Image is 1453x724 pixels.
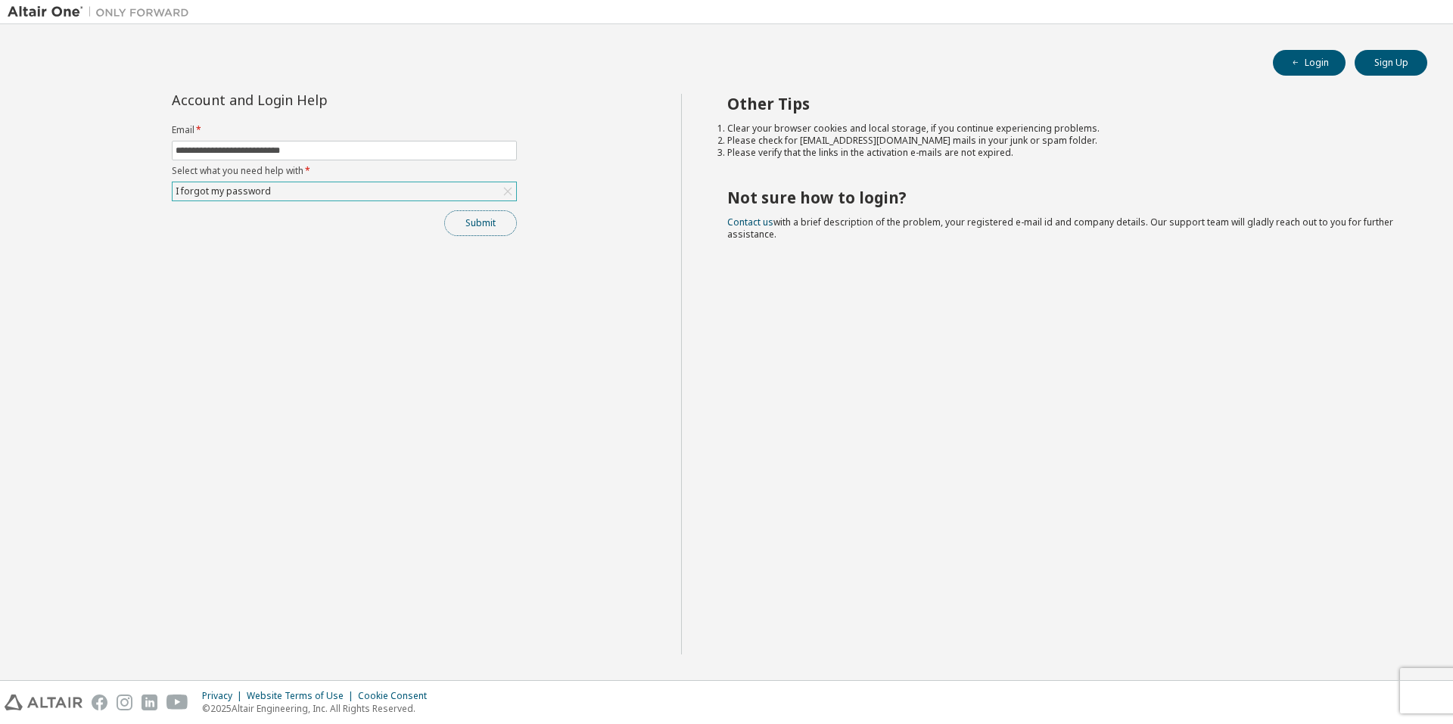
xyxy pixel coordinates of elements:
[727,216,773,228] a: Contact us
[202,702,436,715] p: © 2025 Altair Engineering, Inc. All Rights Reserved.
[727,147,1401,159] li: Please verify that the links in the activation e-mails are not expired.
[166,694,188,710] img: youtube.svg
[173,182,516,200] div: I forgot my password
[727,123,1401,135] li: Clear your browser cookies and local storage, if you continue experiencing problems.
[172,94,448,106] div: Account and Login Help
[173,183,273,200] div: I forgot my password
[1273,50,1346,76] button: Login
[172,165,517,177] label: Select what you need help with
[727,135,1401,147] li: Please check for [EMAIL_ADDRESS][DOMAIN_NAME] mails in your junk or spam folder.
[358,690,436,702] div: Cookie Consent
[5,694,82,710] img: altair_logo.svg
[247,690,358,702] div: Website Terms of Use
[1355,50,1427,76] button: Sign Up
[727,188,1401,207] h2: Not sure how to login?
[172,124,517,136] label: Email
[142,694,157,710] img: linkedin.svg
[727,216,1393,241] span: with a brief description of the problem, your registered e-mail id and company details. Our suppo...
[202,690,247,702] div: Privacy
[444,210,517,236] button: Submit
[117,694,132,710] img: instagram.svg
[727,94,1401,113] h2: Other Tips
[8,5,197,20] img: Altair One
[92,694,107,710] img: facebook.svg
